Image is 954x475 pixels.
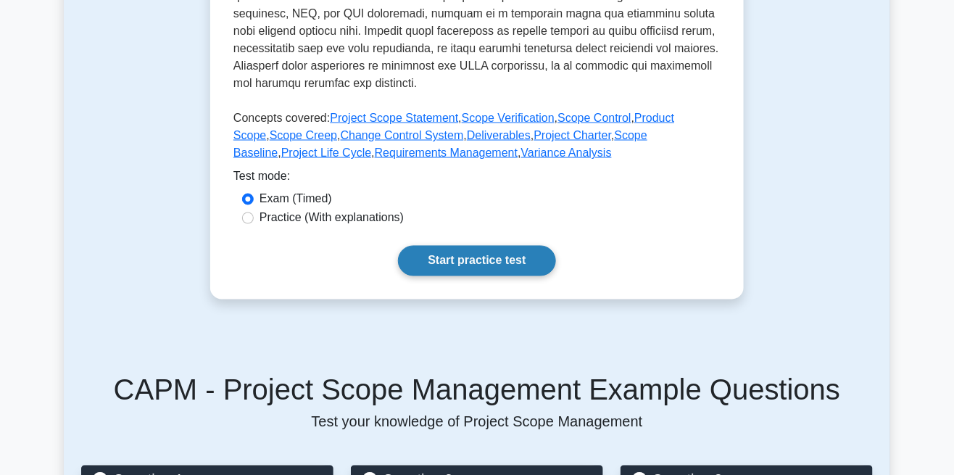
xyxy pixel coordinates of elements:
a: Requirements Management [375,146,518,159]
label: Exam (Timed) [260,191,332,208]
a: Scope Creep [270,129,337,141]
h5: CAPM - Project Scope Management Example Questions [81,373,873,408]
a: Project Charter [534,129,611,141]
div: Test mode: [233,168,721,191]
a: Project Life Cycle [281,146,372,159]
a: Scope Control [557,112,631,124]
a: Deliverables [467,129,531,141]
a: Scope Verification [462,112,555,124]
p: Test your knowledge of Project Scope Management [81,413,873,431]
a: Start practice test [398,246,555,276]
p: Concepts covered: , , , , , , , , , , , [233,110,721,168]
a: Change Control System [341,129,464,141]
a: Project Scope Statement [330,112,458,124]
a: Variance Analysis [521,146,612,159]
label: Practice (With explanations) [260,210,404,227]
